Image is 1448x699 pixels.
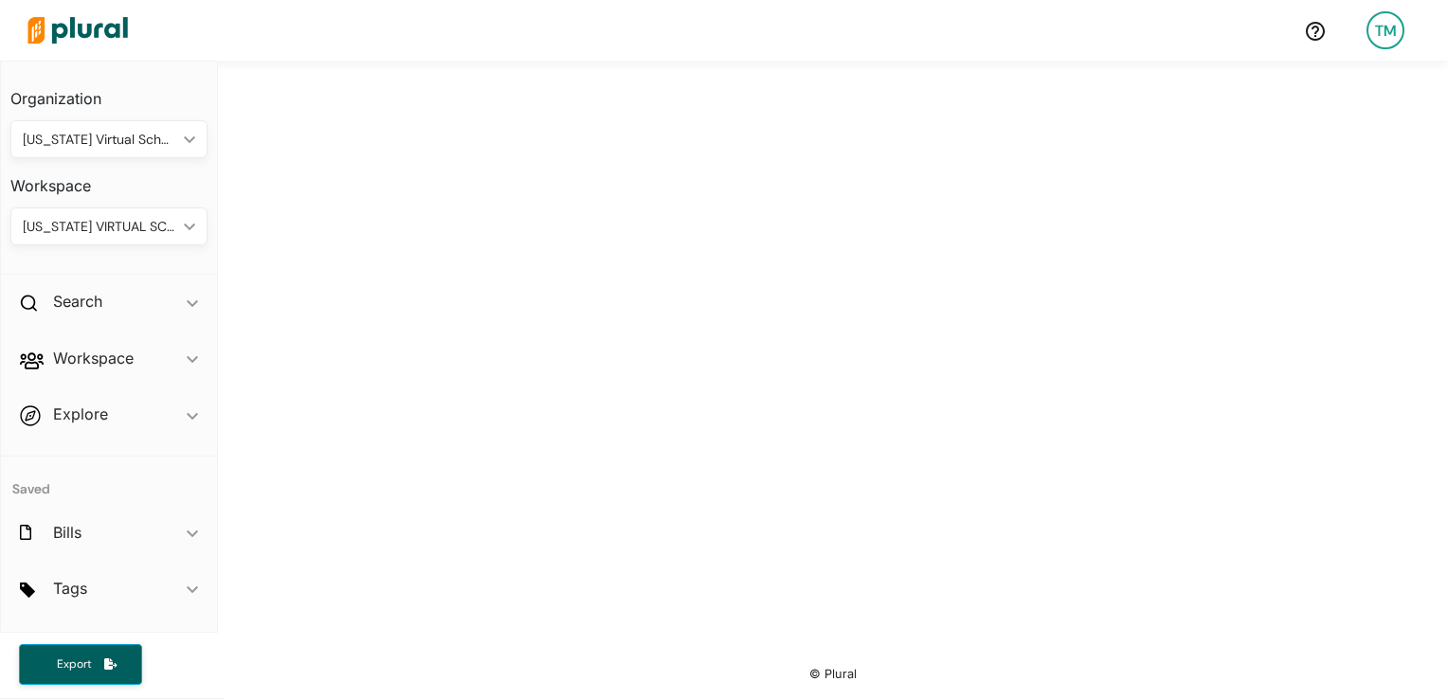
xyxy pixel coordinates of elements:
div: [US_STATE] Virtual School (FLVS) [23,130,176,150]
h3: Organization [10,71,208,113]
h2: Tags [53,578,87,599]
div: TM [1367,11,1404,49]
small: © Plural [809,667,857,681]
div: [US_STATE] VIRTUAL SCHOOL [23,217,176,237]
h2: Workspace [53,348,134,368]
span: Export [44,656,104,672]
h2: Search [53,291,102,312]
h2: Explore [53,403,108,424]
h4: Saved [1,457,217,503]
h2: Bills [53,522,81,543]
h3: Workspace [10,158,208,200]
button: Export [19,644,142,685]
a: TM [1351,4,1420,57]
